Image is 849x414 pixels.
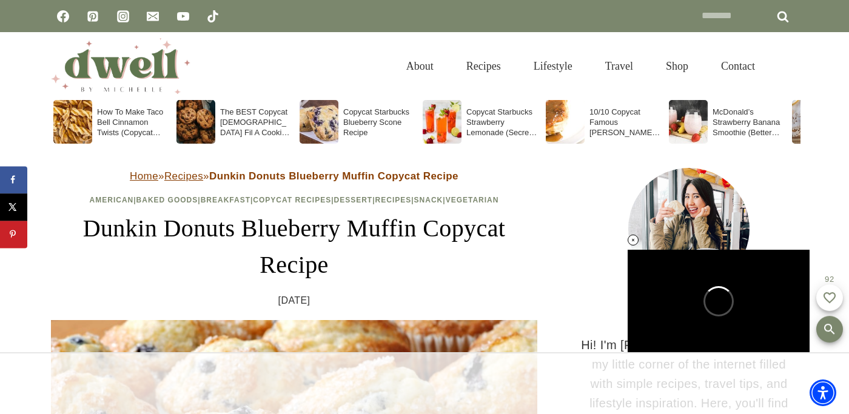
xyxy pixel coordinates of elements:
a: Shop [649,47,705,86]
a: Copycat Recipes [253,196,331,204]
a: Recipes [450,47,517,86]
span: | | | | | | | [90,196,499,204]
a: Contact [705,47,771,86]
a: Snack [414,196,443,204]
strong: Dunkin Donuts Blueberry Muffin Copycat Recipe [209,170,458,182]
iframe: Advertisement [327,353,522,414]
a: TikTok [201,4,225,28]
span: » » [130,170,458,182]
h1: Dunkin Donuts Blueberry Muffin Copycat Recipe [51,210,537,283]
a: Home [130,170,158,182]
a: American [90,196,134,204]
a: YouTube [171,4,195,28]
nav: Primary Navigation [390,47,771,86]
a: Baked Goods [136,196,198,204]
a: Recipes [375,196,412,204]
h3: HI THERE [580,301,798,323]
a: About [390,47,450,86]
div: Accessibility Menu [810,379,836,406]
time: [DATE] [278,293,310,309]
a: Instagram [111,4,135,28]
a: Dessert [334,196,373,204]
a: Lifestyle [517,47,589,86]
a: Facebook [51,4,75,28]
a: Pinterest [81,4,105,28]
a: Email [141,4,165,28]
img: DWELL by michelle [51,38,190,94]
a: Breakfast [201,196,250,204]
a: Recipes [164,170,203,182]
a: Vegetarian [446,196,499,204]
a: Travel [589,47,649,86]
